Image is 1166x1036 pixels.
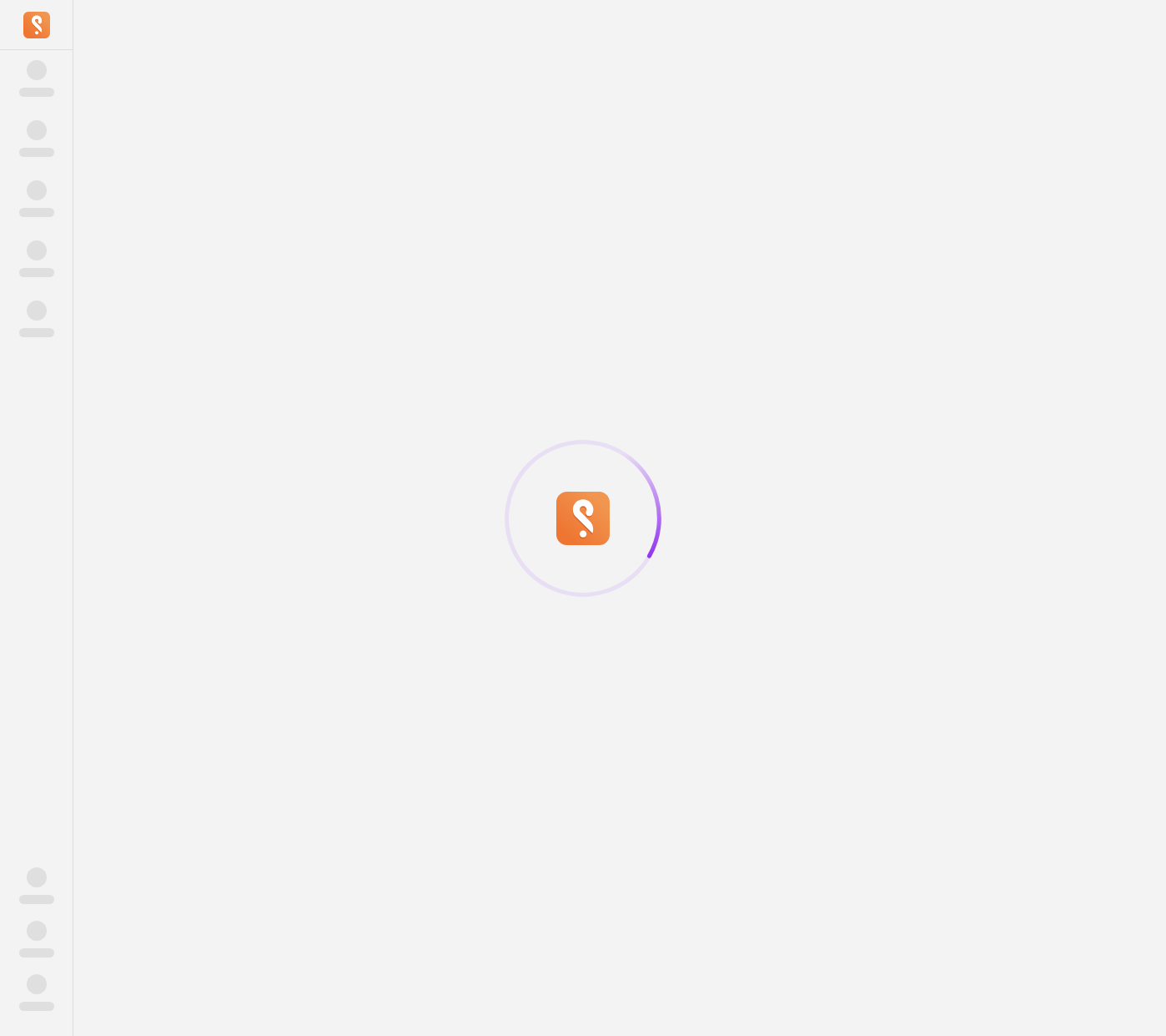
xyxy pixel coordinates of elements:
[19,328,54,337] span: ‌
[19,1002,54,1011] span: ‌
[27,60,47,80] span: ‌
[27,921,47,941] span: ‌
[27,867,47,887] span: ‌
[27,180,47,200] span: ‌
[27,301,47,321] span: ‌
[27,974,47,994] span: ‌
[19,148,54,157] span: ‌
[19,895,54,904] span: ‌
[27,240,47,260] span: ‌
[19,208,54,217] span: ‌
[19,88,54,97] span: ‌
[19,948,54,958] span: ‌
[27,120,47,140] span: ‌
[19,268,54,277] span: ‌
